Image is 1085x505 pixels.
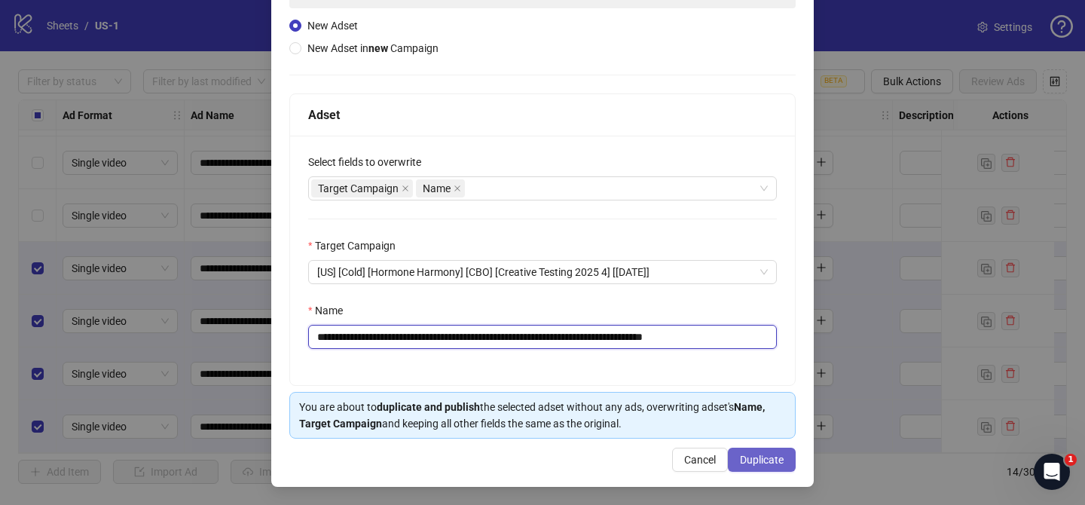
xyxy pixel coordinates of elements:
label: Target Campaign [308,237,405,254]
span: Name [423,180,451,197]
span: Target Campaign [311,179,413,197]
label: Select fields to overwrite [308,154,431,170]
span: Cancel [684,454,716,466]
span: New Adset [307,20,358,32]
button: Cancel [672,448,728,472]
span: Name [416,179,465,197]
span: 1 [1065,454,1077,466]
span: [US] [Cold] [Hormone Harmony] [CBO] [Creative Testing 2025 4] [30 Jul 2025] [317,261,768,283]
button: Duplicate [728,448,796,472]
strong: duplicate and publish [377,401,480,413]
input: Name [308,325,777,349]
span: Duplicate [740,454,784,466]
div: Adset [308,106,777,124]
label: Name [308,302,353,319]
span: close [402,185,409,192]
iframe: Intercom live chat [1034,454,1070,490]
strong: new [368,42,388,54]
span: New Adset in Campaign [307,42,439,54]
strong: Name, Target Campaign [299,401,765,430]
span: Target Campaign [318,180,399,197]
span: close [454,185,461,192]
div: You are about to the selected adset without any ads, overwriting adset's and keeping all other fi... [299,399,786,432]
